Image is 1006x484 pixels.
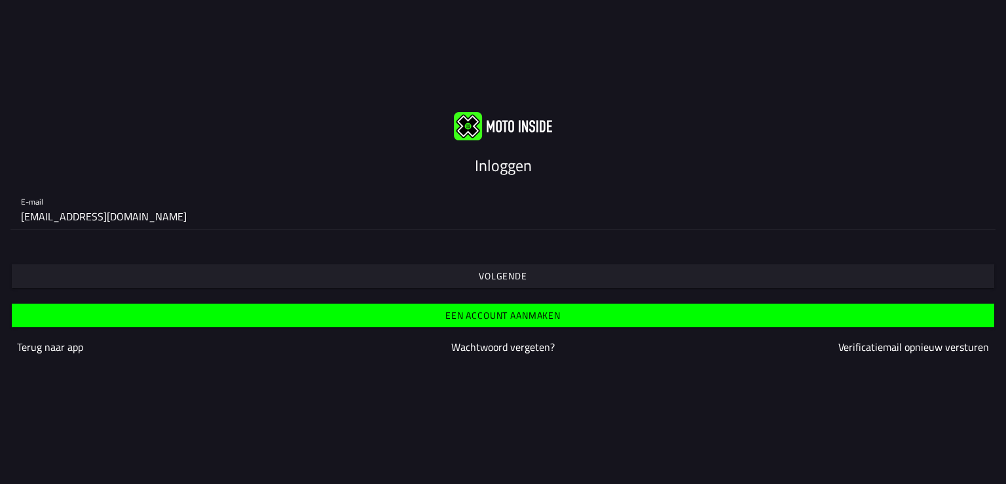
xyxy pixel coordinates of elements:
ion-button: Een account aanmaken [12,304,994,327]
a: Verificatiemail opnieuw versturen [838,339,989,355]
ion-text: Inloggen [475,153,532,177]
a: Wachtwoord vergeten? [451,339,555,355]
a: Terug naar app [17,339,83,355]
input: E-mail [21,203,985,230]
ion-text: Volgende [479,272,527,281]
